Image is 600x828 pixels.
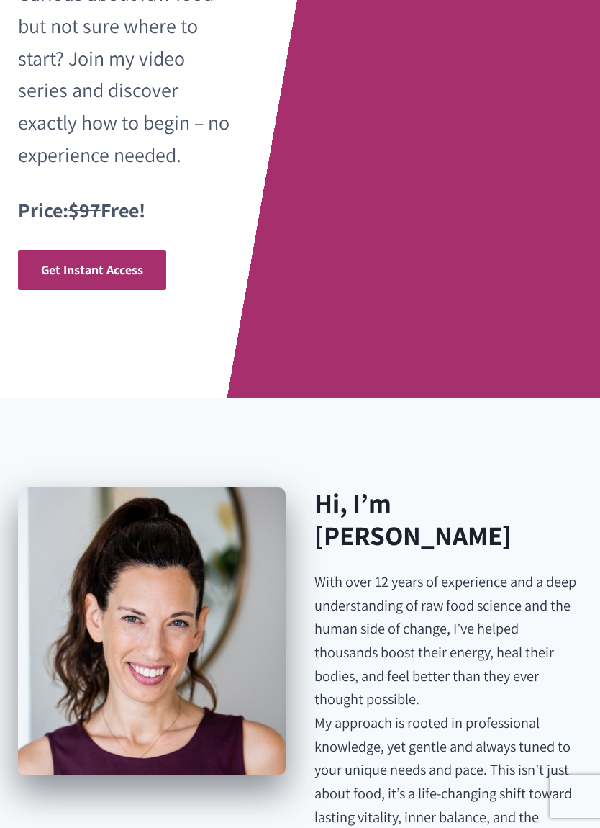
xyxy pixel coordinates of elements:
strong: Price: Free! [18,197,145,223]
h2: Hi, I’m [PERSON_NAME] [314,487,582,552]
s: $97 [68,197,101,223]
a: Get Instant Access [18,250,166,291]
span: Get Instant Access [41,261,143,278]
